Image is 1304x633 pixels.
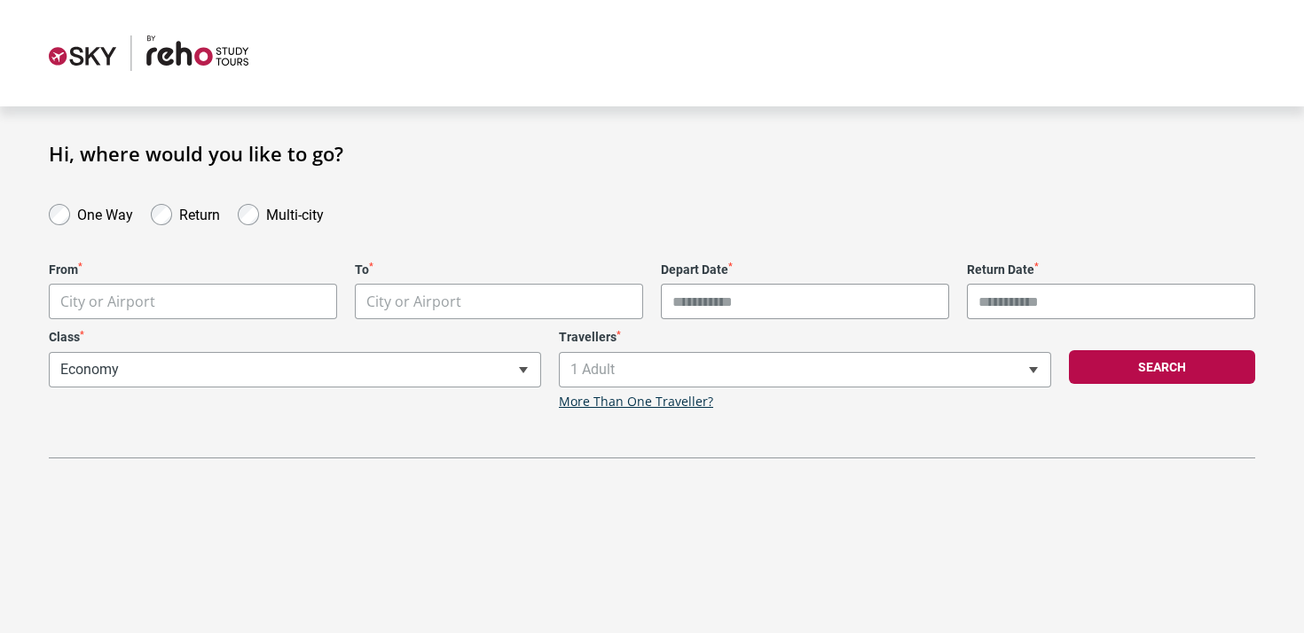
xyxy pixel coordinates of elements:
span: 1 Adult [560,353,1050,387]
label: Class [49,330,541,345]
label: Multi-city [266,202,324,223]
label: Travellers [559,330,1051,345]
label: To [355,262,643,277]
span: City or Airport [50,285,336,319]
label: Depart Date [661,262,949,277]
label: From [49,262,337,277]
label: Return Date [967,262,1255,277]
span: Economy [50,353,540,387]
label: Return [179,202,220,223]
span: City or Airport [355,284,643,319]
span: City or Airport [356,285,642,319]
h1: Hi, where would you like to go? [49,142,1255,165]
label: One Way [77,202,133,223]
span: 1 Adult [559,352,1051,387]
span: Economy [49,352,541,387]
span: City or Airport [49,284,337,319]
a: More Than One Traveller? [559,395,713,410]
span: City or Airport [366,292,461,311]
button: Search [1069,350,1255,384]
span: City or Airport [60,292,155,311]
